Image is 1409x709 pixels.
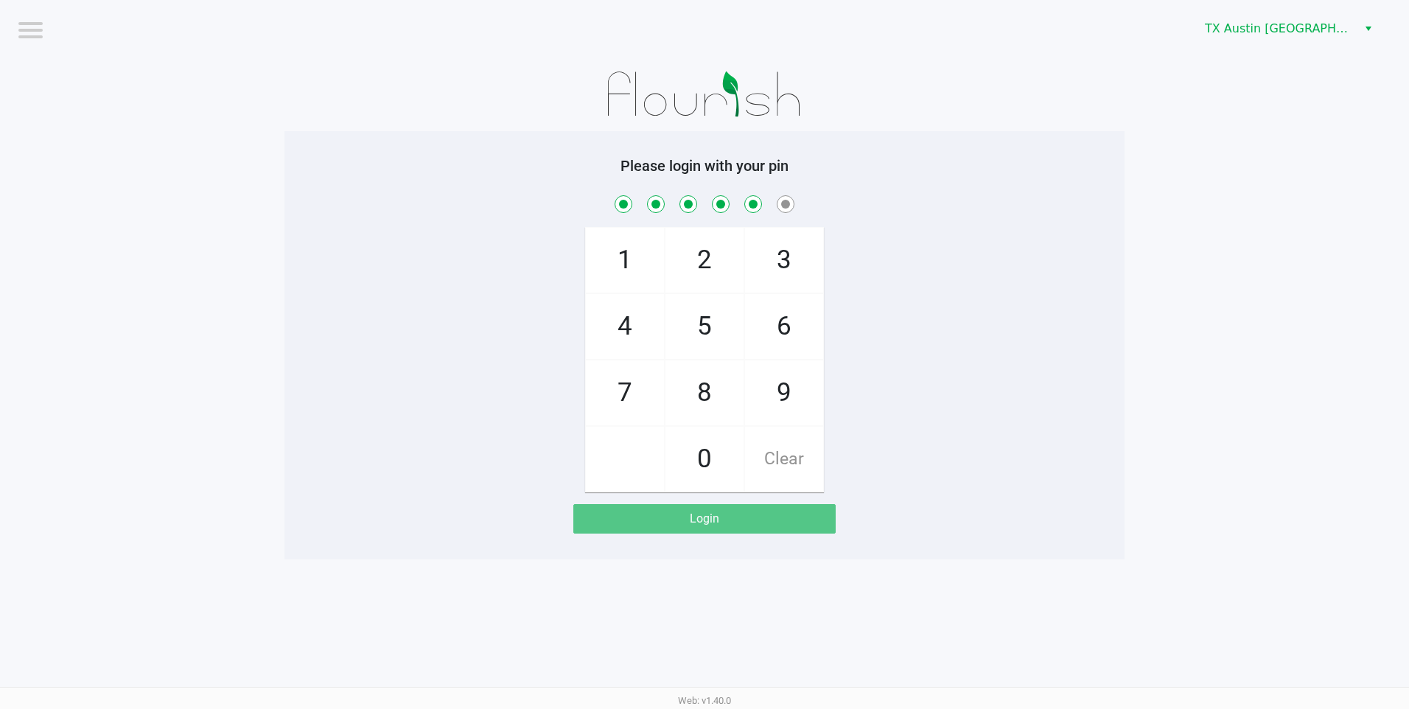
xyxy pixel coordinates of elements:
[665,294,744,359] span: 5
[745,427,823,492] span: Clear
[1357,15,1379,42] button: Select
[745,228,823,293] span: 3
[586,360,664,425] span: 7
[665,228,744,293] span: 2
[745,294,823,359] span: 6
[665,427,744,492] span: 0
[745,360,823,425] span: 9
[1205,20,1349,38] span: TX Austin [GEOGRAPHIC_DATA]
[678,695,731,706] span: Web: v1.40.0
[665,360,744,425] span: 8
[586,294,664,359] span: 4
[586,228,664,293] span: 1
[296,157,1113,175] h5: Please login with your pin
